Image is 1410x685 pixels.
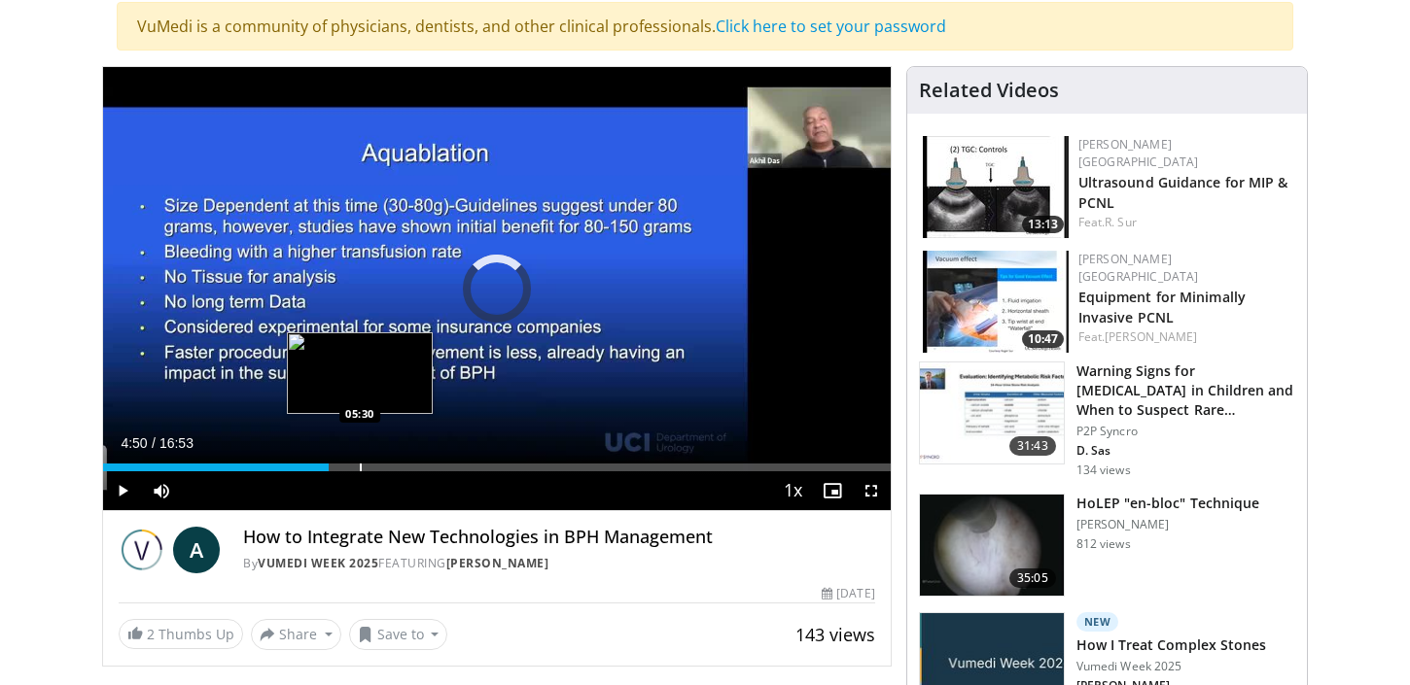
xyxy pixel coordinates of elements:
h3: Warning Signs for [MEDICAL_DATA] in Children and When to Suspect Rare… [1076,361,1295,420]
div: Progress Bar [103,463,891,471]
a: Equipment for Minimally Invasive PCNL [1078,288,1246,326]
h3: How I Treat Complex Stones [1076,635,1267,655]
button: Share [251,619,341,650]
h4: How to Integrate New Technologies in BPH Management [243,527,875,548]
img: b1bc6859-4bdd-4be1-8442-b8b8c53ce8a1.150x105_q85_crop-smart_upscale.jpg [920,362,1064,463]
span: 4:50 [121,435,147,451]
button: Enable picture-in-picture mode [813,471,852,510]
p: D. Sas [1076,443,1295,459]
button: Playback Rate [774,471,813,510]
a: [PERSON_NAME] [446,555,549,571]
div: Feat. [1078,214,1291,231]
a: Ultrasound Guidance for MIP & PCNL [1078,173,1288,212]
a: [PERSON_NAME] [GEOGRAPHIC_DATA] [1078,136,1199,170]
button: Mute [142,471,181,510]
a: R. Sur [1105,214,1137,230]
p: 812 views [1076,536,1131,552]
img: Vumedi Week 2025 [119,527,165,573]
span: 2 [147,625,155,643]
div: VuMedi is a community of physicians, dentists, and other clinical professionals. [117,2,1293,51]
img: ae74b246-eda0-4548-a041-8444a00e0b2d.150x105_q85_crop-smart_upscale.jpg [923,136,1069,238]
a: Vumedi Week 2025 [258,555,378,571]
p: [PERSON_NAME] [1076,517,1260,532]
span: 35:05 [1009,568,1056,588]
a: 13:13 [923,136,1069,238]
a: 35:05 HoLEP "en-bloc" Technique [PERSON_NAME] 812 views [919,494,1295,597]
div: [DATE] [822,585,874,602]
p: New [1076,612,1119,632]
a: 31:43 Warning Signs for [MEDICAL_DATA] in Children and When to Suspect Rare… P2P Syncro D. Sas 13... [919,361,1295,478]
p: Vumedi Week 2025 [1076,659,1267,674]
img: fb452d19-f97f-4b12-854a-e22d5bcc68fc.150x105_q85_crop-smart_upscale.jpg [920,495,1064,596]
button: Play [103,471,142,510]
span: 143 views [795,623,875,646]
span: 16:53 [159,435,194,451]
img: 57193a21-700a-4103-8163-b4069ca57589.150x105_q85_crop-smart_upscale.jpg [923,251,1069,353]
p: 134 views [1076,462,1131,478]
h3: HoLEP "en-bloc" Technique [1076,494,1260,513]
a: [PERSON_NAME] [GEOGRAPHIC_DATA] [1078,251,1199,285]
a: 10:47 [923,251,1069,353]
div: Feat. [1078,328,1291,346]
a: [PERSON_NAME] [1105,328,1197,345]
a: A [173,527,220,573]
a: Click here to set your password [716,16,946,37]
button: Save to [349,619,448,650]
video-js: Video Player [103,67,891,511]
p: P2P Syncro [1076,424,1295,439]
span: 31:43 [1009,436,1056,456]
span: 13:13 [1022,216,1064,233]
h4: Related Videos [919,79,1059,102]
a: 2 Thumbs Up [119,619,243,649]
img: image.jpeg [287,332,433,414]
button: Fullscreen [852,471,891,510]
div: By FEATURING [243,555,875,572]
span: / [152,435,156,451]
span: 10:47 [1022,330,1064,348]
